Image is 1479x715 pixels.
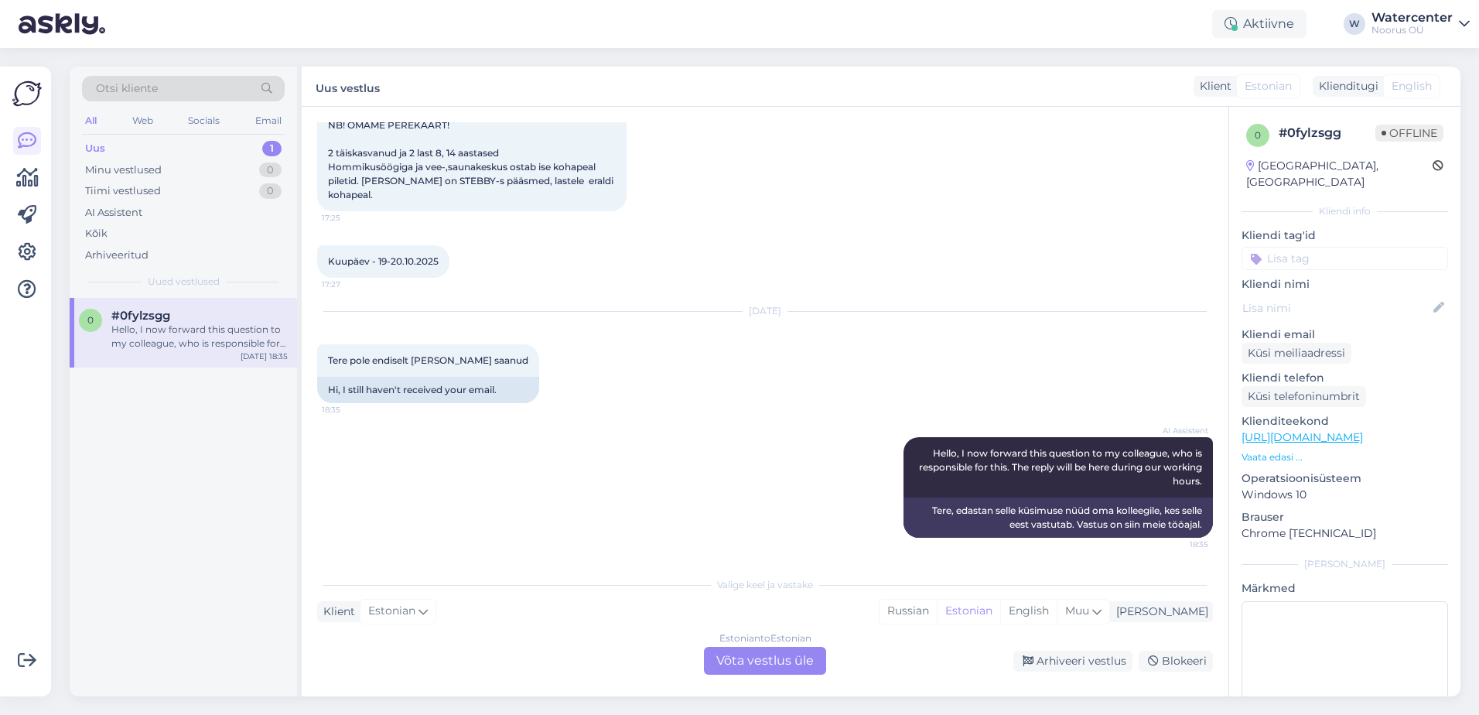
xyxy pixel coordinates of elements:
[903,498,1213,538] div: Tere, edastan selle küsimuse nüüd oma kolleegile, kes selle eest vastutab. Vastus on siin meie tö...
[1013,651,1132,672] div: Arhiveeri vestlus
[252,111,285,131] div: Email
[880,600,937,623] div: Russian
[148,275,220,289] span: Uued vestlused
[1242,525,1448,542] p: Chrome [TECHNICAL_ID]
[1242,227,1448,244] p: Kliendi tag'id
[262,141,282,156] div: 1
[1150,539,1208,550] span: 18:35
[1242,470,1448,487] p: Operatsioonisüsteem
[1375,125,1443,142] span: Offline
[1344,13,1365,35] div: W
[1110,604,1208,620] div: [PERSON_NAME]
[241,351,288,362] div: [DATE] 18:35
[1242,370,1448,386] p: Kliendi telefon
[1279,124,1375,142] div: # 0fylzsgg
[85,248,149,263] div: Arhiveeritud
[1242,430,1363,444] a: [URL][DOMAIN_NAME]
[1371,12,1470,36] a: WatercenterNoorus OÜ
[1065,604,1089,617] span: Muu
[1242,204,1448,218] div: Kliendi info
[259,162,282,178] div: 0
[1255,129,1261,141] span: 0
[1242,557,1448,571] div: [PERSON_NAME]
[1242,299,1430,316] input: Lisa nimi
[316,76,380,97] label: Uus vestlus
[328,354,528,366] span: Tere pole endiselt [PERSON_NAME] saanud
[1242,413,1448,429] p: Klienditeekond
[1242,580,1448,597] p: Märkmed
[322,404,380,416] span: 18:35
[96,80,158,97] span: Otsi kliente
[1242,276,1448,292] p: Kliendi nimi
[328,255,439,267] span: Kuupäev - 19-20.10.2025
[1242,247,1448,270] input: Lisa tag
[1245,78,1292,94] span: Estonian
[12,79,42,108] img: Askly Logo
[1139,651,1213,672] div: Blokeeri
[87,314,94,326] span: 0
[317,578,1213,592] div: Valige keel ja vastake
[1392,78,1432,94] span: English
[85,226,108,241] div: Kõik
[1242,487,1448,503] p: Windows 10
[937,600,1000,623] div: Estonian
[1000,600,1057,623] div: English
[322,279,380,290] span: 17:27
[322,212,380,224] span: 17:25
[85,205,142,221] div: AI Assistent
[1242,450,1448,464] p: Vaata edasi ...
[1242,386,1366,407] div: Küsi telefoninumbrit
[317,377,539,403] div: Hi, I still haven't received your email.
[85,183,161,199] div: Tiimi vestlused
[317,304,1213,318] div: [DATE]
[1313,78,1378,94] div: Klienditugi
[185,111,223,131] div: Socials
[719,631,811,645] div: Estonian to Estonian
[85,141,105,156] div: Uus
[111,309,170,323] span: #0fylzsgg
[704,647,826,675] div: Võta vestlus üle
[1242,343,1351,364] div: Küsi meiliaadressi
[85,162,162,178] div: Minu vestlused
[1371,24,1453,36] div: Noorus OÜ
[1242,327,1448,343] p: Kliendi email
[129,111,156,131] div: Web
[82,111,100,131] div: All
[368,603,415,620] span: Estonian
[317,604,355,620] div: Klient
[919,447,1204,487] span: Hello, I now forward this question to my colleague, who is responsible for this. The reply will b...
[1150,425,1208,436] span: AI Assistent
[259,183,282,199] div: 0
[1212,10,1307,38] div: Aktiivne
[1371,12,1453,24] div: Watercenter
[1246,158,1433,190] div: [GEOGRAPHIC_DATA], [GEOGRAPHIC_DATA]
[111,323,288,351] div: Hello, I now forward this question to my colleague, who is responsible for this. The reply will b...
[1242,509,1448,525] p: Brauser
[1194,78,1231,94] div: Klient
